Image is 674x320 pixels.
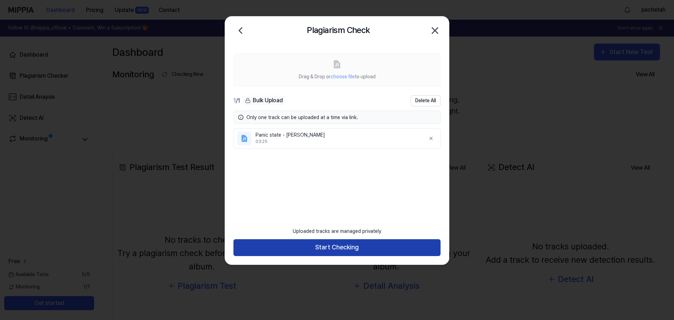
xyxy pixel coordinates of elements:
[299,74,376,79] span: Drag & Drop or to upload
[233,97,240,105] div: / 1
[411,95,441,106] button: Delete All
[289,224,385,239] div: Uploaded tracks are managed privately
[233,239,441,256] button: Start Checking
[246,114,436,121] div: Only one track can be uploaded at a time via link.
[233,97,236,104] span: 1
[256,132,420,139] div: Panic state - [PERSON_NAME]
[243,96,285,105] div: Bulk Upload
[307,24,370,37] h2: Plagiarism Check
[256,139,420,145] div: 03:25
[331,74,355,79] span: choose file
[243,96,285,106] button: Bulk Upload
